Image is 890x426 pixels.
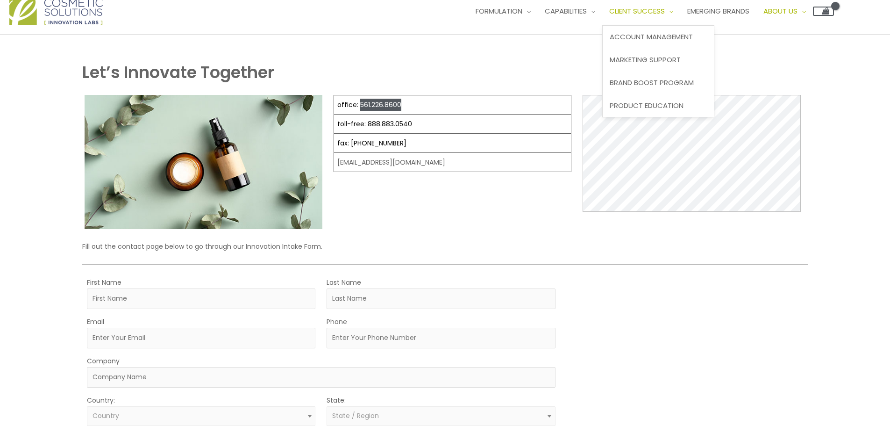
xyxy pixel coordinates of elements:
span: Marketing Support [610,55,681,65]
span: Emerging Brands [687,6,749,16]
span: Capabilities [545,6,587,16]
span: Brand Boost Program [610,78,694,87]
a: office: 561.226.8600 [337,100,401,109]
label: Country: [87,394,115,406]
a: Product Education [603,94,714,117]
label: Phone [327,316,347,328]
span: Account Management [610,32,693,42]
label: Email [87,316,104,328]
span: Formulation [476,6,522,16]
a: fax: [PHONE_NUMBER] [337,138,406,148]
a: Marketing Support [603,49,714,72]
label: State: [327,394,346,406]
input: Company Name [87,367,555,388]
span: State / Region [332,411,379,420]
strong: Let’s Innovate Together [82,61,274,84]
span: About Us [763,6,797,16]
a: toll-free: 888.883.0540 [337,119,412,129]
a: Brand Boost Program [603,71,714,94]
span: Client Success [609,6,665,16]
a: Account Management [603,26,714,49]
input: Enter Your Phone Number [327,328,555,348]
td: [EMAIL_ADDRESS][DOMAIN_NAME] [334,153,571,172]
span: Country [93,411,119,420]
a: View Shopping Cart, empty [813,7,834,16]
label: Company [87,355,120,367]
img: Contact page image for private label skincare manufacturer Cosmetic solutions shows a skin care b... [85,95,322,229]
input: Enter Your Email [87,328,315,348]
span: Product Education [610,101,684,110]
p: Fill out the contact page below to go through our Innovation Intake Form. [82,240,807,253]
input: Last Name [327,289,555,309]
label: First Name [87,276,121,289]
input: First Name [87,289,315,309]
label: Last Name [327,276,361,289]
